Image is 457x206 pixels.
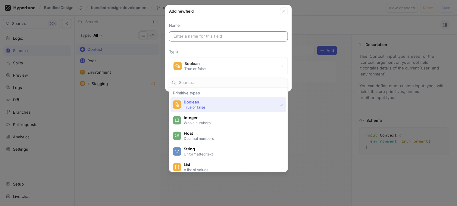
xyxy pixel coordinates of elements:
[184,167,280,172] p: A list of values
[184,152,280,157] p: Unformatted text
[169,57,288,75] button: BooleanTrue or false
[169,49,288,55] p: Type
[184,100,277,105] span: Boolean
[184,61,206,66] div: Boolean
[184,162,281,167] span: List
[171,91,286,95] div: Primitive types
[184,115,281,120] span: Integer
[184,136,280,141] p: Decimal numbers
[184,105,277,110] p: True or false
[184,66,206,71] div: True or false
[169,23,288,29] p: Name
[179,80,285,86] input: Search...
[174,33,283,39] input: Enter a name for this field
[184,146,281,152] span: String
[184,131,281,136] span: Float
[169,8,194,14] p: Add new field
[184,120,280,125] p: Whole numbers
